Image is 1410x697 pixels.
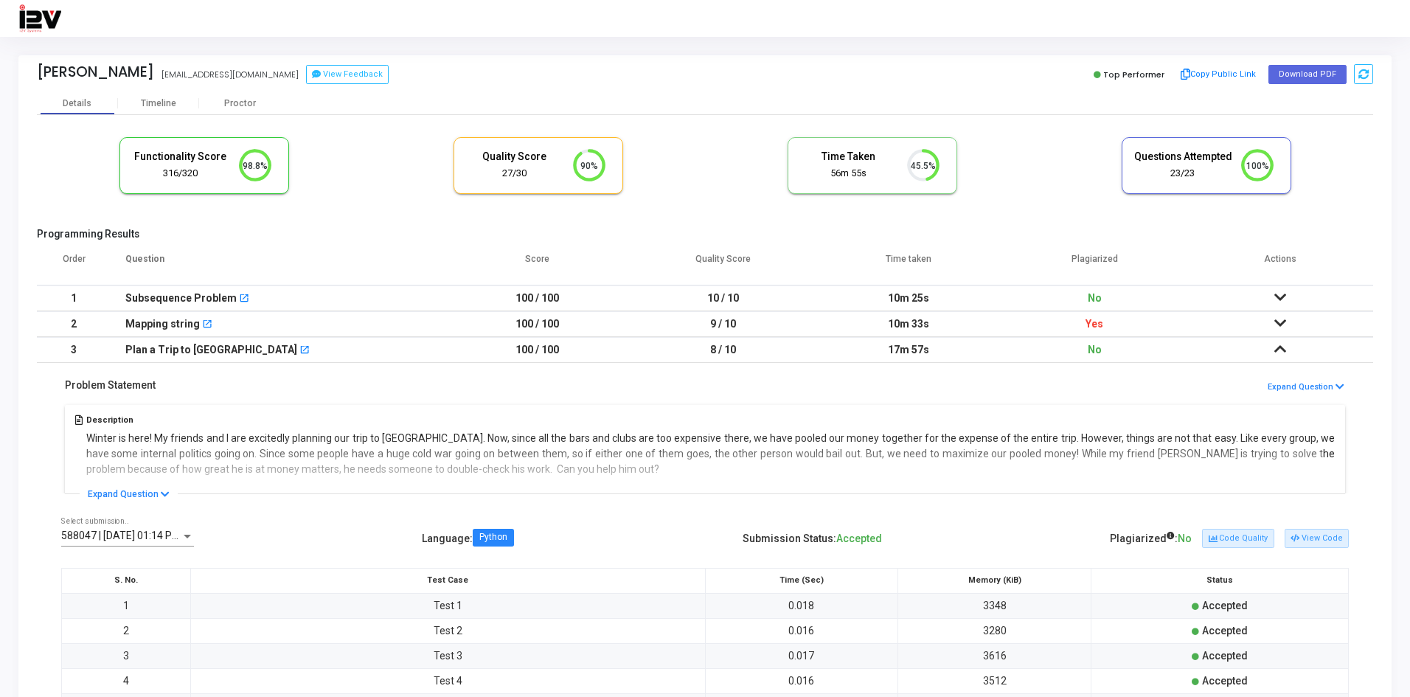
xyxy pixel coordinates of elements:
span: No [1088,344,1102,356]
div: 23/23 [1133,167,1232,181]
td: 3616 [898,643,1091,668]
mat-icon: open_in_new [202,320,212,330]
td: Test 2 [190,618,705,643]
button: View Code [1285,529,1349,548]
th: Order [37,244,111,285]
th: Score [445,244,631,285]
th: S. No. [62,568,191,593]
div: Details [63,98,91,109]
td: 3348 [898,593,1091,618]
td: 1 [62,593,191,618]
td: 0.016 [705,618,898,643]
mat-icon: open_in_new [239,294,249,305]
div: Timeline [141,98,176,109]
th: Plagiarized [1001,244,1187,285]
span: No [1178,533,1192,544]
span: Accepted [1202,675,1248,687]
div: Submission Status: [743,527,882,551]
button: Download PDF [1268,65,1347,84]
th: Test Case [190,568,705,593]
img: logo [18,4,61,33]
button: Code Quality [1202,529,1274,548]
td: 8 / 10 [631,337,816,363]
button: View Feedback [306,65,389,84]
button: Expand Question [1267,381,1345,395]
td: Test 4 [190,668,705,693]
span: Accepted [1202,650,1248,662]
div: Plan a Trip to [GEOGRAPHIC_DATA] [125,338,297,362]
h5: Quality Score [465,150,564,163]
td: 10 / 10 [631,285,816,311]
div: Subsequence Problem [125,286,237,311]
th: Memory (KiB) [898,568,1091,593]
th: Time taken [816,244,1002,285]
td: 3 [37,337,111,363]
th: Actions [1187,244,1373,285]
td: 10m 33s [816,311,1002,337]
span: Accepted [1202,625,1248,637]
th: Quality Score [631,244,816,285]
td: 17m 57s [816,337,1002,363]
h5: Programming Results [37,228,1373,240]
span: Yes [1086,318,1103,330]
td: 9 / 10 [631,311,816,337]
div: Mapping string [125,312,200,336]
td: 2 [37,311,111,337]
h5: Description [86,415,1336,425]
td: Test 1 [190,593,705,618]
td: 1 [37,285,111,311]
div: [PERSON_NAME] [37,63,154,80]
h5: Questions Attempted [1133,150,1232,163]
td: 2 [62,618,191,643]
div: Plagiarized : [1110,527,1192,551]
div: 27/30 [465,167,564,181]
div: 56m 55s [799,167,898,181]
td: 100 / 100 [445,285,631,311]
td: 0.017 [705,643,898,668]
span: Accepted [1202,600,1248,611]
h5: Functionality Score [131,150,230,163]
th: Status [1091,568,1349,593]
p: Winter is here! My friends and I are excitedly planning our trip to [GEOGRAPHIC_DATA]. Now, since... [86,431,1336,477]
div: [EMAIL_ADDRESS][DOMAIN_NAME] [162,69,299,81]
div: Python [479,533,507,542]
mat-icon: open_in_new [299,346,310,356]
button: Copy Public Link [1176,63,1261,86]
td: 3512 [898,668,1091,693]
button: Expand Question [80,487,178,502]
td: 4 [62,668,191,693]
td: 3280 [898,618,1091,643]
h5: Time Taken [799,150,898,163]
td: Test 3 [190,643,705,668]
td: 10m 25s [816,285,1002,311]
h5: Problem Statement [65,379,156,392]
th: Question [111,244,445,285]
th: Time (Sec) [705,568,898,593]
div: Language : [422,527,514,551]
td: 100 / 100 [445,337,631,363]
div: Proctor [199,98,280,109]
span: Accepted [836,533,882,544]
td: 0.016 [705,668,898,693]
span: Top Performer [1103,69,1164,80]
span: 588047 | [DATE] 01:14 PM IST (Best) P [61,530,238,541]
td: 3 [62,643,191,668]
span: No [1088,292,1102,304]
div: 316/320 [131,167,230,181]
td: 100 / 100 [445,311,631,337]
td: 0.018 [705,593,898,618]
